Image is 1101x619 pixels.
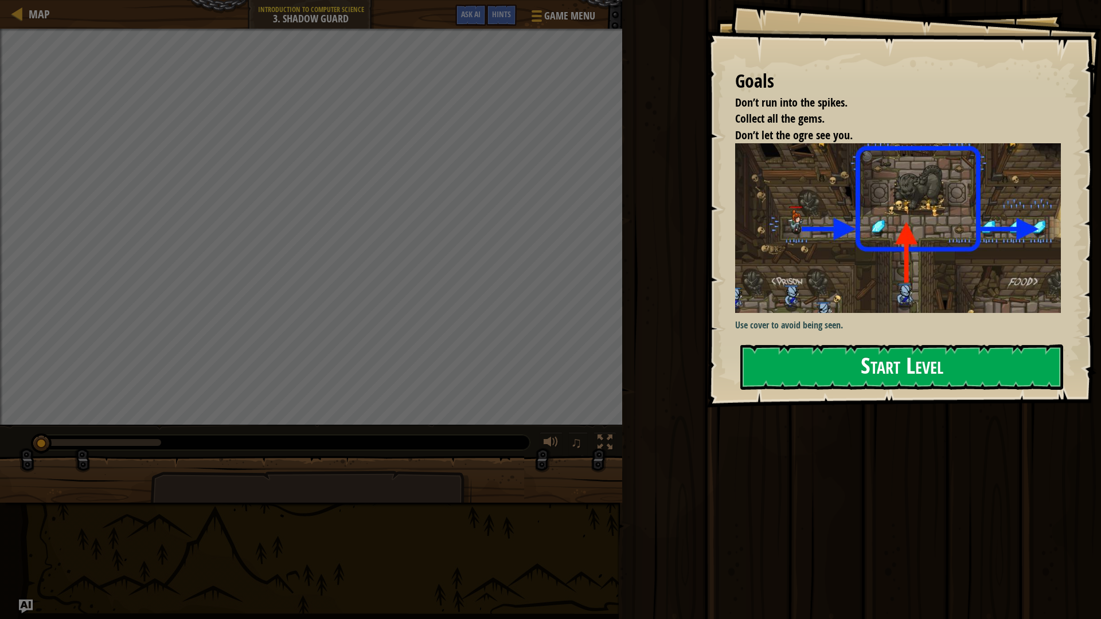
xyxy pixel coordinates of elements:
img: Shadow guard [735,143,1069,313]
span: Collect all the gems. [735,111,825,126]
li: Collect all the gems. [721,111,1058,127]
div: Goals [735,68,1061,95]
button: Ask AI [19,600,33,613]
span: Don’t let the ogre see you. [735,127,853,143]
button: Game Menu [522,5,602,32]
span: ♫ [571,434,582,451]
span: Don’t run into the spikes. [735,95,848,110]
span: Game Menu [544,9,595,23]
button: Start Level [740,344,1063,390]
li: Don’t let the ogre see you. [721,127,1058,144]
li: Don’t run into the spikes. [721,95,1058,111]
button: Toggle fullscreen [594,432,616,456]
button: Adjust volume [540,432,563,456]
button: Ask AI [455,5,486,26]
span: Hints [492,9,511,19]
p: Use cover to avoid being seen. [735,319,1069,332]
button: ♫ [568,432,588,456]
span: Map [29,6,50,22]
span: Ask AI [461,9,481,19]
a: Map [23,6,50,22]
